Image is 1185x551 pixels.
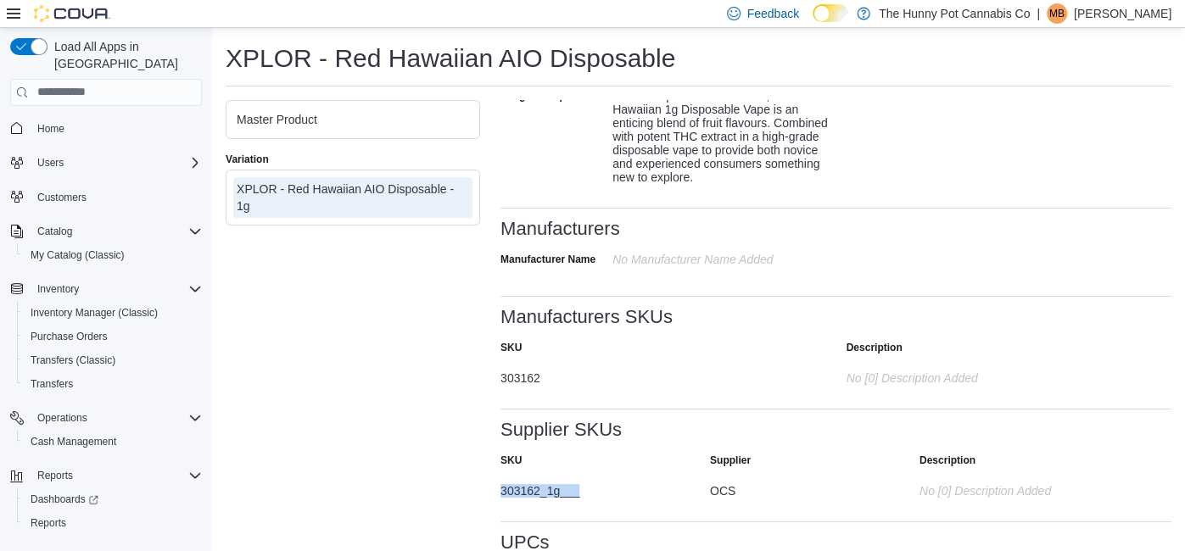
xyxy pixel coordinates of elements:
span: Purchase Orders [31,330,108,343]
span: Reports [37,469,73,482]
div: XPLOR - Red Hawaiian AIO Disposable - 1g [237,181,469,214]
p: The Hunny Pot Cannabis Co [879,3,1030,24]
a: Purchase Orders [24,326,115,347]
div: OCS [710,477,899,498]
span: Inventory [31,279,202,299]
span: Reports [31,516,66,530]
button: My Catalog (Classic) [17,243,209,267]
span: Operations [31,408,202,428]
h3: Manufacturers SKUs [500,307,673,327]
input: Dark Mode [813,4,848,22]
button: Transfers (Classic) [17,348,209,372]
label: SKU [500,454,522,467]
span: My Catalog (Classic) [31,248,125,262]
label: Supplier [710,454,751,467]
div: No [0] description added [847,365,1172,385]
span: Operations [37,411,87,425]
div: Master Product [237,111,469,128]
div: No Manufacturer Name Added [612,246,840,266]
span: Inventory [37,282,79,296]
button: Users [3,151,209,175]
span: Transfers [31,377,73,391]
button: Catalog [3,220,209,243]
span: Inventory Manager (Classic) [31,306,158,320]
h3: Manufacturers [500,219,620,239]
label: Manufacturer Name [500,253,595,266]
button: Reports [3,464,209,487]
span: Home [31,118,202,139]
p: [PERSON_NAME] [1074,3,1171,24]
a: Cash Management [24,431,123,452]
span: Home [37,122,64,136]
span: Transfers (Classic) [24,350,202,370]
label: Variation [226,153,269,166]
h1: XPLOR - Red Hawaiian AIO Disposable [226,42,675,75]
h3: Supplier SKUs [500,420,622,440]
button: Catalog [31,221,79,242]
span: Customers [31,186,202,208]
button: Customers [3,185,209,209]
div: No [0] description added [919,477,1134,498]
a: Customers [31,187,93,208]
span: Inventory Manager (Classic) [24,303,202,323]
span: Catalog [37,225,72,238]
a: Reports [24,513,73,533]
div: 303162 [500,365,826,385]
span: Dashboards [24,489,202,509]
a: Dashboards [17,487,209,511]
a: Home [31,119,71,139]
button: Inventory Manager (Classic) [17,301,209,325]
span: Cash Management [31,435,116,448]
span: Catalog [31,221,202,242]
a: Inventory Manager (Classic) [24,303,165,323]
span: Users [37,156,64,170]
a: My Catalog (Classic) [24,245,131,265]
button: Operations [31,408,94,428]
label: Description [847,341,903,354]
p: | [1037,3,1040,24]
a: Transfers (Classic) [24,350,122,370]
label: SKU [500,341,522,354]
button: Inventory [31,279,86,299]
span: Feedback [747,5,799,22]
button: Cash Management [17,430,209,454]
span: MB [1049,3,1065,24]
img: Cova [34,5,110,22]
a: Dashboards [24,489,105,509]
span: Transfers [24,374,202,394]
span: Load All Apps in [GEOGRAPHIC_DATA] [48,38,202,72]
button: Transfers [17,372,209,396]
button: Add row [1154,477,1171,498]
button: Reports [17,511,209,535]
span: Transfers (Classic) [31,353,115,367]
button: Home [3,116,209,141]
span: Reports [31,465,202,486]
div: 303162_1g___ [500,477,690,498]
span: My Catalog (Classic) [24,245,202,265]
div: XPLOR a potent flavour blast, Red Hawaiian 1g Disposable Vape is an enticing blend of fruit flavo... [612,82,840,184]
a: Transfers [24,374,80,394]
span: Dashboards [31,493,98,506]
span: Customers [37,191,87,204]
span: Users [31,153,202,173]
label: Description [919,454,975,467]
span: Cash Management [24,431,202,452]
button: Users [31,153,70,173]
button: Reports [31,465,80,486]
button: Operations [3,406,209,430]
span: Purchase Orders [24,326,202,347]
div: Mackenzie Brewitt [1047,3,1067,24]
button: Purchase Orders [17,325,209,348]
span: Reports [24,513,202,533]
button: Inventory [3,277,209,301]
